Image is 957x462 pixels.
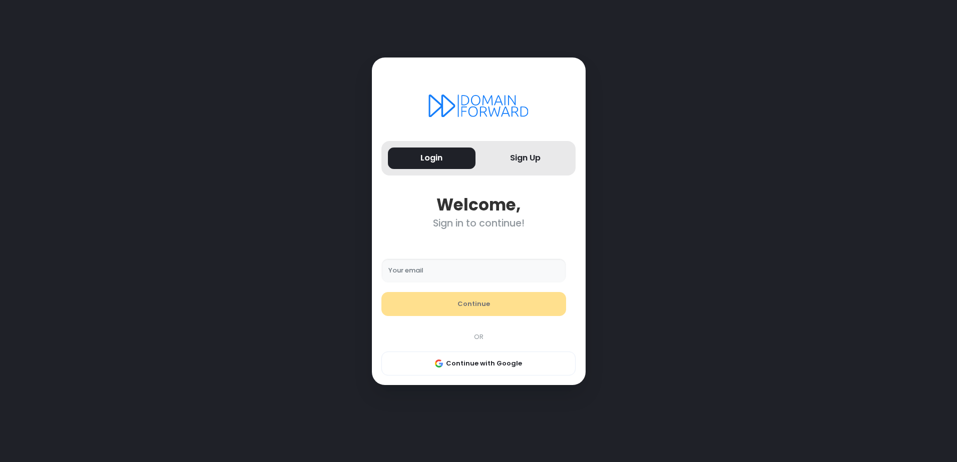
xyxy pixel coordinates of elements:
div: OR [376,332,581,342]
div: Welcome, [381,195,576,214]
button: Sign Up [482,147,570,169]
button: Login [388,147,475,169]
div: Sign in to continue! [381,217,576,229]
button: Continue with Google [381,351,576,375]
